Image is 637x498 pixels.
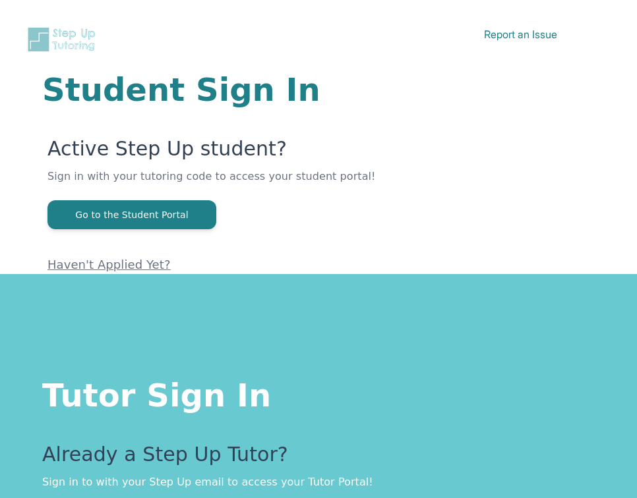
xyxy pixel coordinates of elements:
[42,474,595,490] p: Sign in to with your Step Up email to access your Tutor Portal!
[42,374,595,411] h1: Tutor Sign In
[42,443,595,474] p: Already a Step Up Tutor?
[47,200,216,229] button: Go to the Student Portal
[47,137,595,169] p: Active Step Up student?
[26,26,100,53] img: Step Up Tutoring horizontal logo
[42,74,595,105] h1: Student Sign In
[47,208,216,221] a: Go to the Student Portal
[47,258,171,271] a: Haven't Applied Yet?
[47,169,595,200] p: Sign in with your tutoring code to access your student portal!
[484,28,557,41] a: Report an Issue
